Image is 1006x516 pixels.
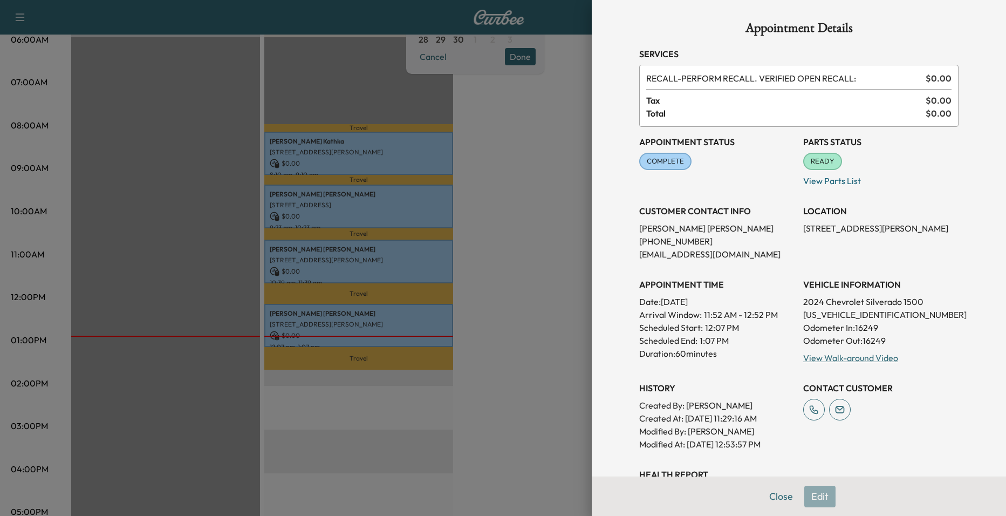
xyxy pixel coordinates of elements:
p: [PHONE_NUMBER] [639,235,795,248]
h3: CUSTOMER CONTACT INFO [639,205,795,218]
h3: Parts Status [803,135,959,148]
span: Total [646,107,926,120]
h1: Appointment Details [639,22,959,39]
p: Created By : [PERSON_NAME] [639,399,795,412]
h3: CONTACT CUSTOMER [803,382,959,395]
p: [PERSON_NAME] [PERSON_NAME] [639,222,795,235]
h3: Health Report [639,468,959,481]
button: Close [762,486,800,507]
p: [EMAIL_ADDRESS][DOMAIN_NAME] [639,248,795,261]
h3: History [639,382,795,395]
h3: Services [639,47,959,60]
p: Modified By : [PERSON_NAME] [639,425,795,438]
p: Modified At : [DATE] 12:53:57 PM [639,438,795,451]
span: $ 0.00 [926,107,952,120]
p: Scheduled End: [639,334,697,347]
p: [US_VEHICLE_IDENTIFICATION_NUMBER] [803,308,959,321]
span: READY [804,156,841,167]
p: 12:07 PM [705,321,739,334]
h3: LOCATION [803,205,959,218]
p: Odometer Out: 16249 [803,334,959,347]
h3: VEHICLE INFORMATION [803,278,959,291]
p: Arrival Window: [639,308,795,321]
h3: APPOINTMENT TIME [639,278,795,291]
p: Odometer In: 16249 [803,321,959,334]
span: Tax [646,94,926,107]
span: $ 0.00 [926,72,952,85]
p: View Parts List [803,170,959,187]
p: 2024 Chevrolet Silverado 1500 [803,295,959,308]
p: Scheduled Start: [639,321,703,334]
span: 11:52 AM - 12:52 PM [704,308,778,321]
p: Duration: 60 minutes [639,347,795,360]
span: COMPLETE [640,156,690,167]
p: [STREET_ADDRESS][PERSON_NAME] [803,222,959,235]
p: Created At : [DATE] 11:29:16 AM [639,412,795,425]
span: PERFORM RECALL. VERIFIED OPEN RECALL: [646,72,921,85]
h3: Appointment Status [639,135,795,148]
p: Date: [DATE] [639,295,795,308]
span: $ 0.00 [926,94,952,107]
p: 1:07 PM [700,334,729,347]
a: View Walk-around Video [803,352,898,363]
